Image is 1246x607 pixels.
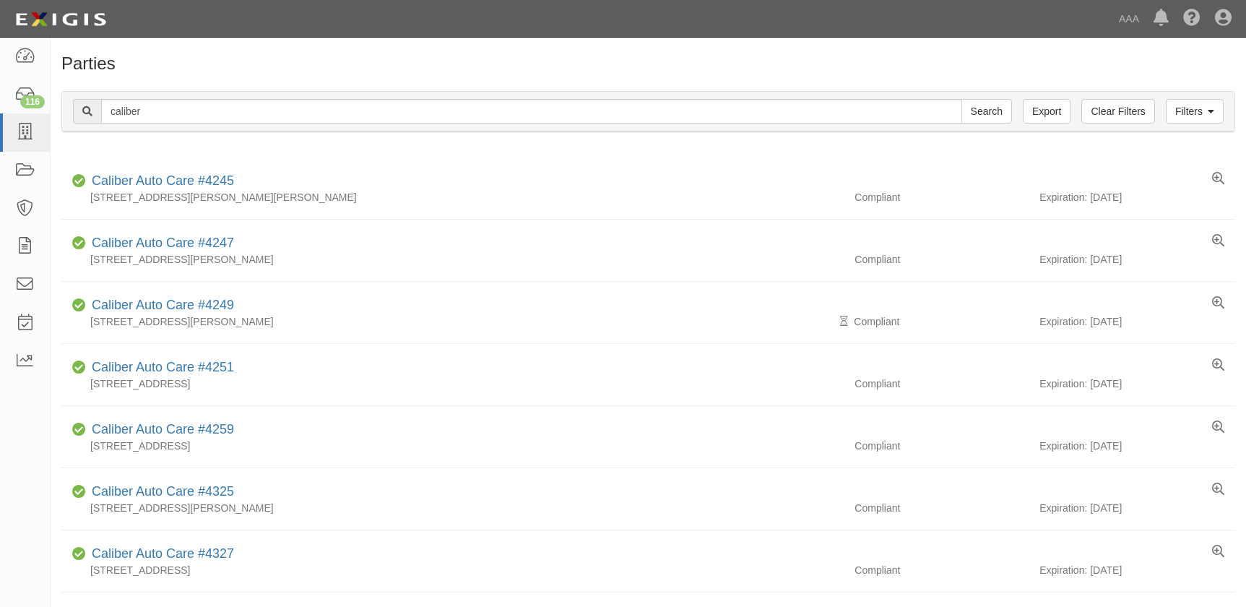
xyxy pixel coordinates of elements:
[844,190,1039,205] div: Compliant
[961,99,1012,124] input: Search
[72,363,86,373] i: Compliant
[1212,545,1224,559] a: View results summary
[101,99,962,124] input: Search
[92,173,234,188] a: Caliber Auto Care #4245
[1081,99,1154,124] a: Clear Filters
[1212,483,1224,497] a: View results summary
[840,317,848,327] i: Pending Review
[72,238,86,249] i: Compliant
[92,422,234,436] a: Caliber Auto Care #4259
[1212,358,1224,373] a: View results summary
[72,549,86,559] i: Compliant
[86,234,234,253] div: Caliber Auto Care #4247
[61,314,844,329] div: [STREET_ADDRESS][PERSON_NAME]
[92,236,234,250] a: Caliber Auto Care #4247
[61,563,844,577] div: [STREET_ADDRESS]
[86,421,234,439] div: Caliber Auto Care #4259
[61,190,844,205] div: [STREET_ADDRESS][PERSON_NAME][PERSON_NAME]
[844,563,1039,577] div: Compliant
[72,301,86,311] i: Compliant
[844,501,1039,515] div: Compliant
[1039,439,1235,453] div: Expiration: [DATE]
[1112,4,1146,33] a: AAA
[92,484,234,499] a: Caliber Auto Care #4325
[20,95,45,108] div: 116
[86,358,234,377] div: Caliber Auto Care #4251
[61,54,1235,73] h1: Parties
[72,487,86,497] i: Compliant
[86,483,234,501] div: Caliber Auto Care #4325
[72,176,86,186] i: Compliant
[92,360,234,374] a: Caliber Auto Care #4251
[86,296,234,315] div: Caliber Auto Care #4249
[1023,99,1070,124] a: Export
[1212,234,1224,249] a: View results summary
[61,252,844,267] div: [STREET_ADDRESS][PERSON_NAME]
[61,376,844,391] div: [STREET_ADDRESS]
[72,425,86,435] i: Compliant
[1166,99,1224,124] a: Filters
[844,439,1039,453] div: Compliant
[1039,314,1235,329] div: Expiration: [DATE]
[1212,172,1224,186] a: View results summary
[1039,190,1235,205] div: Expiration: [DATE]
[1039,252,1235,267] div: Expiration: [DATE]
[92,298,234,312] a: Caliber Auto Care #4249
[844,314,1039,329] div: Compliant
[92,546,234,561] a: Caliber Auto Care #4327
[86,545,234,564] div: Caliber Auto Care #4327
[61,501,844,515] div: [STREET_ADDRESS][PERSON_NAME]
[1039,563,1235,577] div: Expiration: [DATE]
[61,439,844,453] div: [STREET_ADDRESS]
[844,376,1039,391] div: Compliant
[86,172,234,191] div: Caliber Auto Care #4245
[1212,296,1224,311] a: View results summary
[1183,10,1200,27] i: Help Center - Complianz
[1212,421,1224,435] a: View results summary
[1039,376,1235,391] div: Expiration: [DATE]
[844,252,1039,267] div: Compliant
[11,7,111,33] img: logo-5460c22ac91f19d4615b14bd174203de0afe785f0fc80cf4dbbc73dc1793850b.png
[1039,501,1235,515] div: Expiration: [DATE]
